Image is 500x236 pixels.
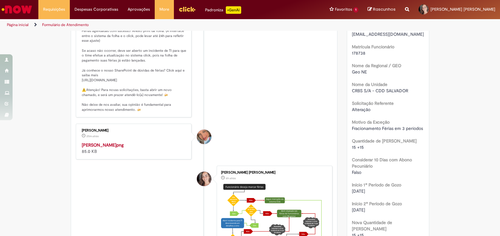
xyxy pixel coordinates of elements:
ul: Trilhas de página [5,19,329,31]
img: click_logo_yellow_360x200.png [179,4,196,14]
span: CRBS S/A - CDD SALVADOR [352,88,408,94]
span: Alteração [352,107,370,112]
span: Favoritos [335,6,352,13]
a: Página inicial [7,22,29,27]
a: Formulário de Atendimento [42,22,89,27]
span: Rascunhos [373,6,396,12]
span: Aprovações [128,6,150,13]
span: 15 +15 [352,144,364,150]
a: Rascunhos [368,7,396,13]
b: Considerar 10 Dias com Abono Pecuniário [352,157,412,169]
span: Despesas Corporativas [75,6,118,13]
b: Motivo da Exceção [352,119,390,125]
b: Solicitação Referente [352,100,394,106]
span: [PERSON_NAME] [PERSON_NAME] [431,7,495,12]
b: Início 2º Período de Gozo [352,201,402,206]
div: [PERSON_NAME] [PERSON_NAME] [221,171,326,174]
div: Jacqueline Andrade Galani [197,130,211,144]
span: 178738 [352,50,365,56]
span: 1 [353,7,358,13]
span: 6h atrás [226,176,236,180]
time: 01/10/2025 08:51:20 [226,176,236,180]
b: Início 1º Período de Gozo [352,182,401,188]
span: Falso [352,169,361,175]
img: ServiceNow [1,3,33,16]
b: Matrícula Funcionário [352,44,394,50]
b: Quantidade de [PERSON_NAME] [352,138,417,144]
span: [DATE] [352,207,365,213]
span: [DATE] [352,188,365,194]
span: 25m atrás [86,134,99,138]
b: Nome da Unidade [352,82,387,87]
div: 85.0 KB [82,142,186,154]
span: [EMAIL_ADDRESS][DOMAIN_NAME] [352,31,424,37]
span: Geo NE [352,69,367,75]
b: E-mail Funcionário [352,25,388,31]
b: Nome da Regional / GEO [352,63,401,68]
span: Fracionamento Férias em 3 períodos [352,126,423,131]
div: Padroniza [205,6,241,14]
time: 01/10/2025 13:58:27 [86,134,99,138]
p: +GenAi [226,6,241,14]
div: Fernanda Burity Plessim De Almeida [197,172,211,186]
span: Requisições [43,6,65,13]
a: [PERSON_NAME]png [82,142,124,148]
span: More [159,6,169,13]
div: [PERSON_NAME] [82,129,186,132]
b: Nova Quantidade de [PERSON_NAME] [352,220,392,232]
